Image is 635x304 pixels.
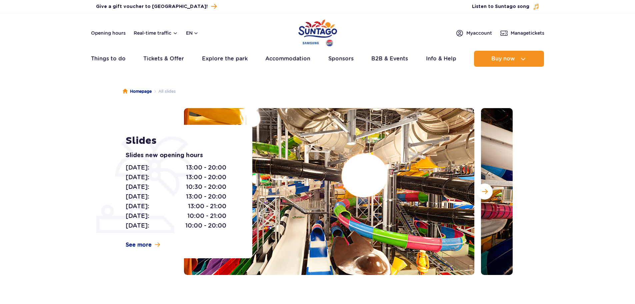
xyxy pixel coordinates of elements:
[472,3,529,10] span: Listen to Suntago song
[477,184,493,200] button: Next slide
[328,51,354,67] a: Sponsors
[126,151,237,160] p: Slides new opening hours
[202,51,248,67] a: Explore the park
[126,241,152,249] span: See more
[96,3,208,10] span: Give a gift voucher to [GEOGRAPHIC_DATA]!
[126,163,149,172] span: [DATE]:
[474,51,544,67] button: Buy now
[472,3,539,10] button: Listen to Suntago song
[186,182,226,192] span: 10:30 - 20:00
[143,51,184,67] a: Tickets & Offer
[126,173,149,182] span: [DATE]:
[134,30,178,36] button: Real-time traffic
[96,2,217,11] a: Give a gift voucher to [GEOGRAPHIC_DATA]!
[126,135,237,147] h1: Slides
[152,88,176,95] li: All slides
[126,192,149,201] span: [DATE]:
[126,202,149,211] span: [DATE]:
[491,56,515,62] span: Buy now
[371,51,408,67] a: B2B & Events
[91,30,126,36] a: Opening hours
[186,163,226,172] span: 13:00 - 20:00
[298,17,337,47] a: Park of Poland
[186,30,199,36] button: en
[126,182,149,192] span: [DATE]:
[187,211,226,221] span: 10:00 - 21:00
[126,221,149,230] span: [DATE]:
[91,51,126,67] a: Things to do
[456,29,492,37] a: Myaccount
[186,173,226,182] span: 13:00 - 20:00
[500,29,544,37] a: Managetickets
[188,202,226,211] span: 13:00 - 21:00
[123,88,152,95] a: Homepage
[126,211,149,221] span: [DATE]:
[185,221,226,230] span: 10:00 - 20:00
[186,192,226,201] span: 13:00 - 20:00
[426,51,456,67] a: Info & Help
[466,30,492,36] span: My account
[265,51,310,67] a: Accommodation
[126,241,160,249] a: See more
[511,30,544,36] span: Manage tickets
